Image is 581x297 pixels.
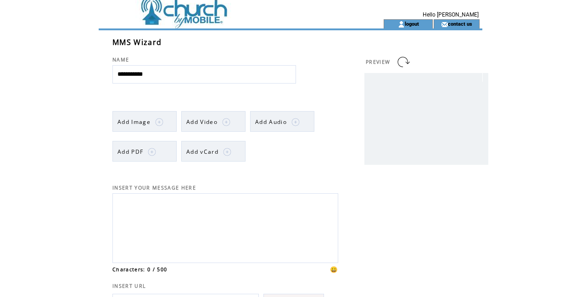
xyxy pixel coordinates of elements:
a: Add vCard [181,141,246,162]
a: contact us [448,21,472,27]
a: logout [405,21,419,27]
img: plus.png [155,118,163,126]
img: plus.png [148,148,156,156]
span: Add Audio [255,118,287,126]
span: Hello [PERSON_NAME] [423,11,479,18]
a: Add Image [112,111,177,132]
img: plus.png [291,118,300,126]
span: MMS Wizard [112,37,162,47]
span: Characters: 0 / 500 [112,266,167,273]
span: INSERT YOUR MESSAGE HERE [112,185,196,191]
span: Add Image [117,118,151,126]
img: plus.png [222,118,230,126]
img: account_icon.gif [398,21,405,28]
img: plus.png [223,148,231,156]
a: Add Audio [250,111,314,132]
span: Add PDF [117,148,143,156]
a: Add PDF [112,141,177,162]
span: PREVIEW [366,59,390,65]
img: contact_us_icon.gif [441,21,448,28]
span: Add vCard [186,148,218,156]
span: 😀 [330,265,338,274]
span: Add Video [186,118,218,126]
a: Add Video [181,111,246,132]
span: NAME [112,56,129,63]
span: INSERT URL [112,283,146,289]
